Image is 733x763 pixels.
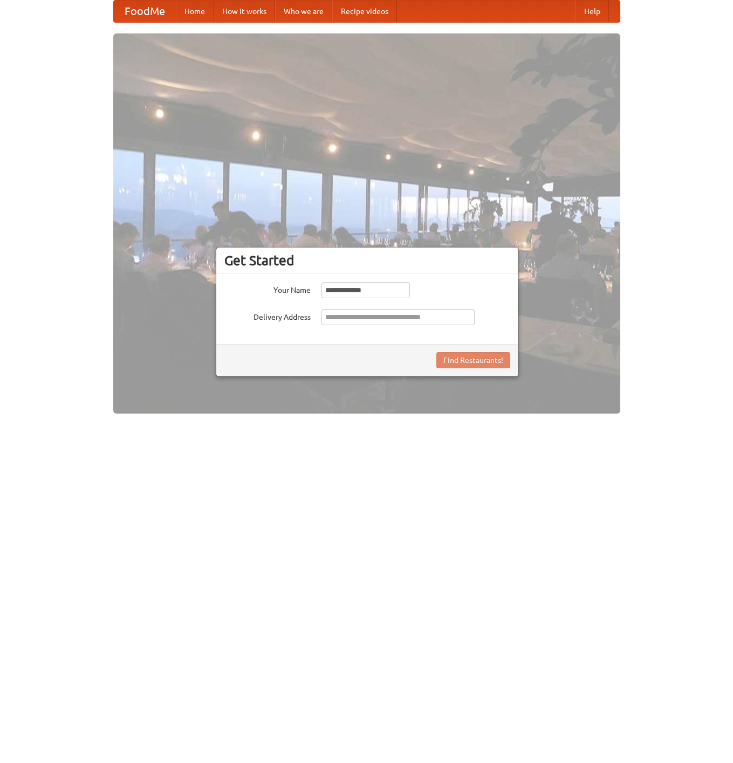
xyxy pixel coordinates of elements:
[224,282,311,295] label: Your Name
[224,309,311,322] label: Delivery Address
[275,1,332,22] a: Who we are
[214,1,275,22] a: How it works
[332,1,397,22] a: Recipe videos
[436,352,510,368] button: Find Restaurants!
[114,1,176,22] a: FoodMe
[176,1,214,22] a: Home
[576,1,609,22] a: Help
[224,252,510,269] h3: Get Started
